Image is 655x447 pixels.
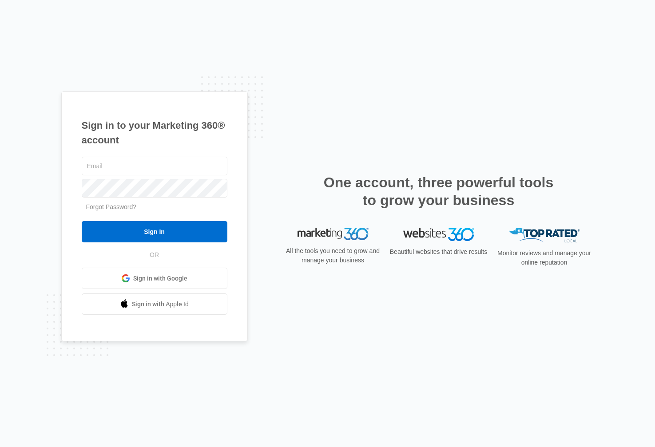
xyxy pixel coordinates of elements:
[509,228,580,242] img: Top Rated Local
[298,228,369,240] img: Marketing 360
[82,157,227,175] input: Email
[132,300,189,309] span: Sign in with Apple Id
[321,174,556,209] h2: One account, three powerful tools to grow your business
[495,249,594,267] p: Monitor reviews and manage your online reputation
[82,118,227,147] h1: Sign in to your Marketing 360® account
[82,268,227,289] a: Sign in with Google
[403,228,474,241] img: Websites 360
[133,274,187,283] span: Sign in with Google
[82,293,227,315] a: Sign in with Apple Id
[86,203,137,210] a: Forgot Password?
[389,247,488,257] p: Beautiful websites that drive results
[82,221,227,242] input: Sign In
[283,246,383,265] p: All the tools you need to grow and manage your business
[143,250,165,260] span: OR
